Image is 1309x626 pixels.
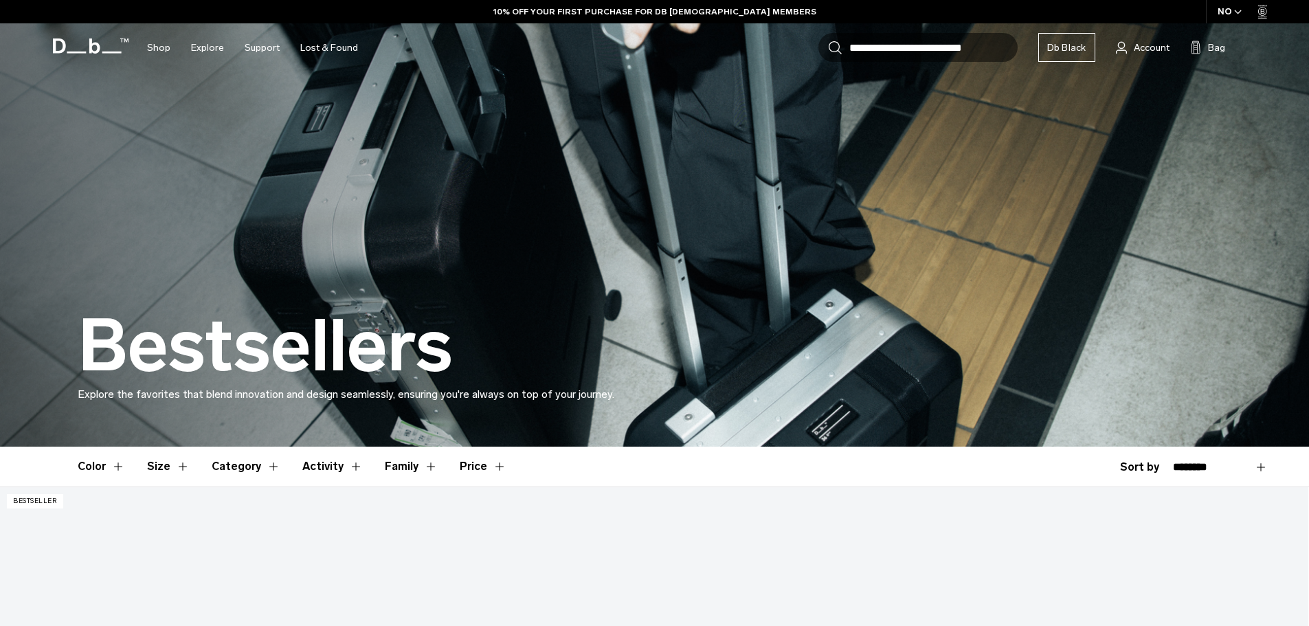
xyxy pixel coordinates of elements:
p: Bestseller [7,494,63,508]
span: Account [1134,41,1170,55]
h1: Bestsellers [78,306,453,386]
button: Toggle Filter [302,447,363,487]
a: Shop [147,23,170,72]
button: Toggle Price [460,447,506,487]
span: Bag [1208,41,1225,55]
button: Toggle Filter [147,447,190,487]
button: Bag [1190,39,1225,56]
nav: Main Navigation [137,23,368,72]
button: Toggle Filter [78,447,125,487]
a: Explore [191,23,224,72]
button: Toggle Filter [385,447,438,487]
a: Support [245,23,280,72]
a: Account [1116,39,1170,56]
a: 10% OFF YOUR FIRST PURCHASE FOR DB [DEMOGRAPHIC_DATA] MEMBERS [493,5,816,18]
a: Db Black [1038,33,1095,62]
button: Toggle Filter [212,447,280,487]
a: Lost & Found [300,23,358,72]
span: Explore the favorites that blend innovation and design seamlessly, ensuring you're always on top ... [78,388,614,401]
